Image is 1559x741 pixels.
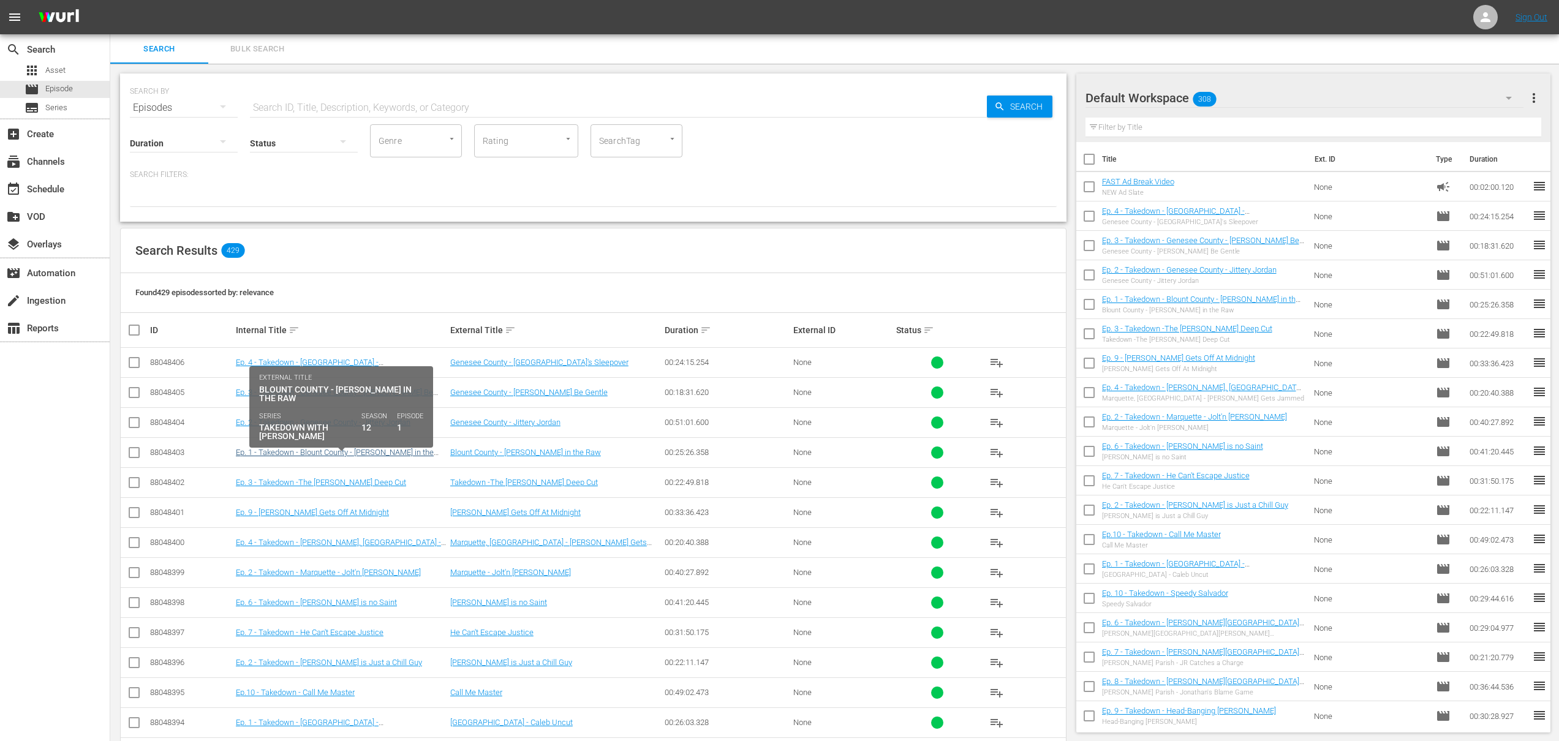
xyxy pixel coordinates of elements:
td: None [1309,407,1431,437]
a: Ep.10 - Takedown - Call Me Master [236,688,355,697]
td: None [1309,231,1431,260]
span: playlist_add [989,445,1004,460]
button: Open [666,133,678,145]
span: VOD [6,209,21,224]
span: Create [6,127,21,141]
td: 00:29:44.616 [1465,584,1532,613]
span: playlist_add [989,595,1004,610]
a: Ep. 7 - Takedown - [PERSON_NAME][GEOGRAPHIC_DATA] - JR Catches a Charge [1102,647,1304,666]
div: None [793,478,893,487]
div: [PERSON_NAME] Parish - Jonathan's Blame Game [1102,688,1305,696]
td: None [1309,642,1431,672]
button: Search [987,96,1052,118]
td: 00:31:50.175 [1465,466,1532,495]
div: 00:24:15.254 [665,358,790,367]
span: reorder [1532,620,1547,634]
td: 00:24:15.254 [1465,201,1532,231]
div: 88048398 [150,598,232,607]
button: playlist_add [982,498,1011,527]
span: reorder [1532,473,1547,487]
p: Search Filters: [130,170,1057,180]
div: 88048405 [150,388,232,397]
a: Marquette - Jolt'n [PERSON_NAME] [450,568,571,577]
button: Open [446,133,458,145]
span: Series [45,102,67,114]
button: playlist_add [982,438,1011,467]
div: None [793,418,893,427]
div: Marquette - Jolt'n [PERSON_NAME] [1102,424,1287,432]
a: Ep. 7 - Takedown - He Can't Escape Justice [236,628,383,637]
span: reorder [1532,532,1547,546]
span: Ingestion [6,293,21,308]
span: Channels [6,154,21,169]
div: ID [150,325,232,335]
span: Episode [1436,562,1451,576]
a: Ep. 2 - Takedown - Genesee County - Jittery Jordan [236,418,410,427]
span: reorder [1532,649,1547,664]
span: Ad [1436,179,1451,194]
div: [GEOGRAPHIC_DATA] - Caleb Uncut [1102,571,1305,579]
a: Call Me Master [450,688,502,697]
span: reorder [1532,179,1547,194]
span: reorder [1532,561,1547,576]
span: Episode [1436,444,1451,459]
td: None [1309,672,1431,701]
button: playlist_add [982,558,1011,587]
button: playlist_add [982,528,1011,557]
div: 88048404 [150,418,232,427]
a: Genesee County - [PERSON_NAME] Be Gentle [450,388,608,397]
span: Episode [1436,679,1451,694]
td: 00:30:28.927 [1465,701,1532,731]
span: menu [7,10,22,24]
td: 00:26:03.328 [1465,554,1532,584]
a: Ep. 3 - Takedown - Genesee County - [PERSON_NAME] Be Gentle [1102,236,1304,254]
div: 88048397 [150,628,232,637]
span: reorder [1532,443,1547,458]
a: Ep. 9 - [PERSON_NAME] Gets Off At Midnight [236,508,389,517]
div: 00:40:27.892 [665,568,790,577]
a: Ep. 2 - Takedown - Marquette - Jolt'n [PERSON_NAME] [236,568,421,577]
a: Ep. 1 - Takedown - Blount County - [PERSON_NAME] in the Raw [1102,295,1300,313]
div: 00:41:20.445 [665,598,790,607]
a: Ep. 2 - Takedown - Genesee County - Jittery Jordan [1102,265,1277,274]
td: None [1309,437,1431,466]
button: playlist_add [982,588,1011,617]
td: None [1309,260,1431,290]
div: 00:25:26.358 [665,448,790,457]
span: Search [1005,96,1052,118]
div: Genesee County - [PERSON_NAME] Be Gentle [1102,247,1305,255]
span: Search [6,42,21,57]
span: Episode [25,82,39,97]
span: sort [505,325,516,336]
td: 00:18:31.620 [1465,231,1532,260]
a: Ep. 10 - Takedown - Speedy Salvador [1102,589,1228,598]
a: Ep. 2 - Takedown - [PERSON_NAME] is Just a Chill Guy [236,658,422,667]
div: [PERSON_NAME] Gets Off At Midnight [1102,365,1255,373]
a: Sign Out [1516,12,1547,22]
span: Episode [1436,268,1451,282]
span: Episode [45,83,73,95]
span: playlist_add [989,655,1004,670]
span: playlist_add [989,535,1004,550]
a: [PERSON_NAME] is Just a Chill Guy [450,658,572,667]
div: Genesee County - [GEOGRAPHIC_DATA]'s Sleepover [1102,218,1305,226]
div: Duration [665,323,790,337]
span: playlist_add [989,475,1004,490]
span: reorder [1532,355,1547,370]
span: reorder [1532,296,1547,311]
div: None [793,358,893,367]
span: sort [700,325,711,336]
span: more_vert [1527,91,1541,105]
div: 00:26:03.328 [665,718,790,727]
a: Ep. 9 - [PERSON_NAME] Gets Off At Midnight [1102,353,1255,363]
span: Episode [1436,326,1451,341]
div: 88048406 [150,358,232,367]
div: None [793,658,893,667]
a: Ep. 1 - Takedown - [GEOGRAPHIC_DATA] - [GEOGRAPHIC_DATA] Uncut [236,718,383,736]
div: None [793,718,893,727]
a: Ep. 2 - Takedown - [PERSON_NAME] is Just a Chill Guy [1102,500,1288,510]
td: 00:51:01.600 [1465,260,1532,290]
div: He Can't Escape Justice [1102,483,1250,491]
span: playlist_add [989,625,1004,640]
span: Episode [1436,532,1451,547]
